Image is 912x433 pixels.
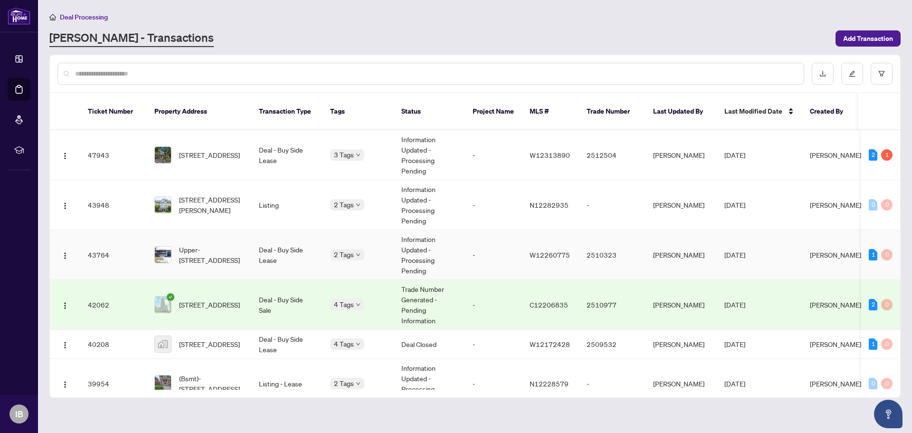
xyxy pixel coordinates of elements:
span: [STREET_ADDRESS] [179,299,240,310]
span: [PERSON_NAME] [810,201,861,209]
div: 2 [869,149,877,161]
td: Information Updated - Processing Pending [394,230,465,280]
span: [PERSON_NAME] [810,250,861,259]
td: - [465,130,522,180]
td: [PERSON_NAME] [646,280,717,330]
span: home [49,14,56,20]
div: 2 [869,299,877,310]
button: Logo [57,247,73,262]
td: [PERSON_NAME] [646,180,717,230]
span: 2 Tags [334,378,354,389]
td: 40208 [80,330,147,359]
th: Trade Number [579,93,646,130]
th: Status [394,93,465,130]
img: thumbnail-img [155,247,171,263]
td: - [579,359,646,409]
span: W12172428 [530,340,570,348]
button: Logo [57,337,73,352]
img: logo [8,7,30,25]
td: 42062 [80,280,147,330]
td: [PERSON_NAME] [646,359,717,409]
span: check-circle [167,293,174,301]
span: (Bsmt)-[STREET_ADDRESS] [179,373,244,394]
img: thumbnail-img [155,197,171,213]
td: Information Updated - Processing Pending [394,180,465,230]
button: Logo [57,376,73,391]
div: 0 [881,249,893,260]
span: edit [849,70,855,77]
td: - [465,280,522,330]
td: Deal Closed [394,330,465,359]
td: 43764 [80,230,147,280]
span: [STREET_ADDRESS][PERSON_NAME] [179,194,244,215]
td: 39954 [80,359,147,409]
span: 3 Tags [334,149,354,160]
th: MLS # [522,93,579,130]
span: 4 Tags [334,338,354,349]
span: [DATE] [724,250,745,259]
span: down [356,342,361,346]
span: W12260775 [530,250,570,259]
img: Logo [61,152,69,160]
th: Ticket Number [80,93,147,130]
span: download [819,70,826,77]
div: 1 [881,149,893,161]
span: [DATE] [724,340,745,348]
td: - [465,180,522,230]
td: [PERSON_NAME] [646,130,717,180]
td: - [465,230,522,280]
td: Deal - Buy Side Lease [251,230,323,280]
td: 2510977 [579,280,646,330]
span: N12228579 [530,379,569,388]
span: 2 Tags [334,249,354,260]
span: Upper-[STREET_ADDRESS] [179,244,244,265]
button: Add Transaction [836,30,901,47]
th: Last Updated By [646,93,717,130]
span: 2 Tags [334,199,354,210]
div: 0 [881,299,893,310]
td: - [465,359,522,409]
img: thumbnail-img [155,297,171,313]
td: Deal - Buy Side Sale [251,280,323,330]
span: C12206835 [530,300,568,309]
span: [PERSON_NAME] [810,151,861,159]
span: [DATE] [724,379,745,388]
div: 0 [869,199,877,211]
span: [PERSON_NAME] [810,340,861,348]
td: - [465,330,522,359]
span: 4 Tags [334,299,354,310]
div: 0 [869,378,877,389]
span: [PERSON_NAME] [810,379,861,388]
td: 47943 [80,130,147,180]
img: Logo [61,381,69,388]
img: Logo [61,302,69,309]
img: Logo [61,252,69,260]
div: 1 [869,249,877,260]
img: thumbnail-img [155,375,171,392]
td: Deal - Buy Side Lease [251,130,323,180]
td: 2510323 [579,230,646,280]
div: 0 [881,338,893,350]
td: Information Updated - Processing Pending [394,359,465,409]
img: thumbnail-img [155,336,171,352]
button: Logo [57,197,73,212]
div: 0 [881,199,893,211]
span: [DATE] [724,151,745,159]
span: [DATE] [724,300,745,309]
span: down [356,252,361,257]
td: Information Updated - Processing Pending [394,130,465,180]
button: Open asap [874,400,902,428]
th: Property Address [147,93,251,130]
span: W12313890 [530,151,570,159]
td: [PERSON_NAME] [646,330,717,359]
span: Add Transaction [843,31,893,46]
td: [PERSON_NAME] [646,230,717,280]
button: download [812,63,834,85]
div: 1 [869,338,877,350]
img: Logo [61,341,69,349]
button: Logo [57,147,73,163]
th: Last Modified Date [717,93,802,130]
div: 0 [881,378,893,389]
button: Logo [57,297,73,312]
span: down [356,153,361,157]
